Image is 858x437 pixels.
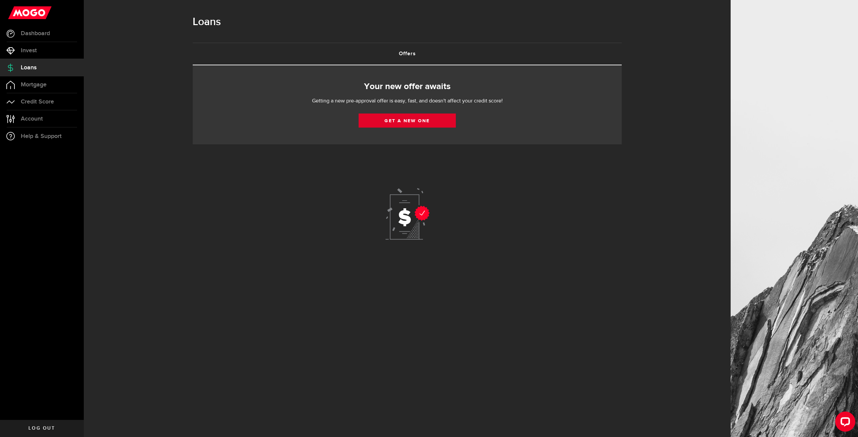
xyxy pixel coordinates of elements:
span: Account [21,116,43,122]
ul: Tabs Navigation [193,43,622,65]
span: Dashboard [21,30,50,37]
p: Getting a new pre-approval offer is easy, fast, and doesn't affect your credit score! [292,97,523,105]
iframe: LiveChat chat widget [830,409,858,437]
span: Credit Score [21,99,54,105]
span: Mortgage [21,82,47,88]
a: Get a new one [359,114,456,128]
a: Offers [193,43,622,65]
span: Invest [21,48,37,54]
span: Loans [21,65,37,71]
span: Help & Support [21,133,62,139]
h1: Loans [193,13,622,31]
span: Log out [28,426,55,431]
h2: Your new offer awaits [203,80,612,94]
